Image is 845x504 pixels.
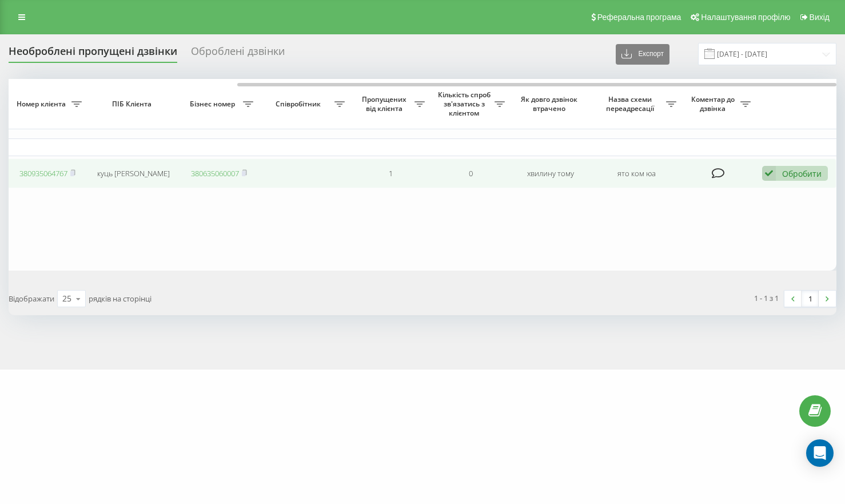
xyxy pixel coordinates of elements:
div: Оброблені дзвінки [191,45,285,63]
a: 380935064767 [19,168,67,178]
td: куць [PERSON_NAME] [87,158,179,189]
span: Реферальна програма [597,13,681,22]
span: Пропущених від клієнта [356,95,414,113]
div: Open Intercom Messenger [806,439,834,467]
td: 0 [431,158,511,189]
span: Кількість спроб зв'язатись з клієнтом [436,90,495,117]
div: 1 - 1 з 1 [754,292,779,304]
span: Налаштування профілю [701,13,790,22]
td: хвилину тому [511,158,591,189]
span: рядків на сторінці [89,293,152,304]
div: Обробити [782,168,822,179]
span: Співробітник [265,100,334,109]
div: 25 [62,293,71,304]
span: Як довго дзвінок втрачено [520,95,581,113]
span: Назва схеми переадресації [596,95,666,113]
a: 380635060007 [191,168,239,178]
span: ПІБ Клієнта [97,100,169,109]
span: Номер клієнта [13,100,71,109]
td: ято ком юа [591,158,682,189]
span: Відображати [9,293,54,304]
span: Коментар до дзвінка [688,95,740,113]
button: Експорт [616,44,669,65]
span: Бізнес номер [185,100,243,109]
a: 1 [802,291,819,307]
td: 1 [350,158,431,189]
div: Необроблені пропущені дзвінки [9,45,177,63]
span: Вихід [810,13,830,22]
